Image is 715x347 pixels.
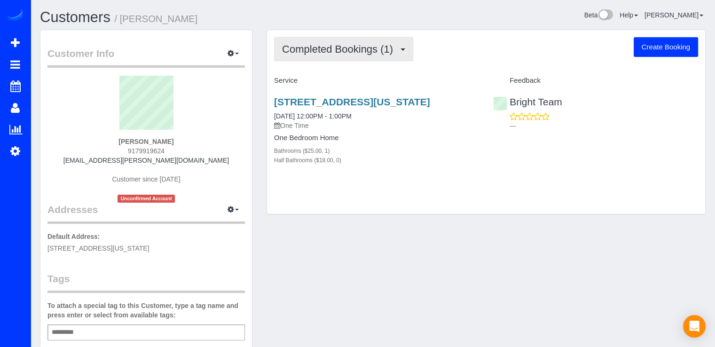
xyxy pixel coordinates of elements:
small: Bathrooms ($25.00, 1) [274,148,330,154]
small: Half Bathrooms ($18.00, 0) [274,157,341,164]
small: / [PERSON_NAME] [115,14,198,24]
p: One Time [274,121,479,130]
a: [DATE] 12:00PM - 1:00PM [274,112,352,120]
a: Bright Team [493,96,562,107]
label: To attach a special tag to this Customer, type a tag name and press enter or select from availabl... [47,301,245,320]
a: Beta [584,11,613,19]
span: 9179919624 [128,147,165,155]
button: Completed Bookings (1) [274,37,413,61]
a: Help [620,11,638,19]
span: Unconfirmed Account [118,195,175,203]
button: Create Booking [634,37,698,57]
legend: Tags [47,272,245,293]
div: Open Intercom Messenger [683,315,706,338]
span: [STREET_ADDRESS][US_STATE] [47,244,149,252]
img: Automaid Logo [6,9,24,23]
img: New interface [597,9,613,22]
a: [PERSON_NAME] [644,11,703,19]
h4: Feedback [493,77,698,85]
label: Default Address: [47,232,100,241]
a: Customers [40,9,110,25]
h4: Service [274,77,479,85]
span: Customer since [DATE] [112,175,180,183]
span: Completed Bookings (1) [282,43,398,55]
legend: Customer Info [47,47,245,68]
p: --- [510,121,698,131]
strong: [PERSON_NAME] [118,138,173,145]
a: [STREET_ADDRESS][US_STATE] [274,96,430,107]
a: [EMAIL_ADDRESS][PERSON_NAME][DOMAIN_NAME] [63,157,229,164]
h4: One Bedroom Home [274,134,479,142]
